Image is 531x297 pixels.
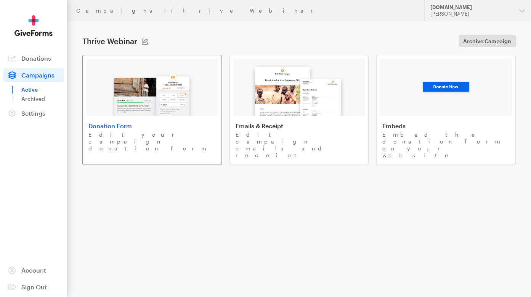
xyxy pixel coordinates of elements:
h4: Emails & Receipt [236,122,363,130]
img: GiveForms [14,15,53,36]
p: Edit campaign emails and receipt [236,131,363,159]
a: Archived [21,94,64,103]
div: [PERSON_NAME] [430,11,513,17]
a: Campaigns [3,68,64,82]
a: Donations [3,52,64,65]
span: Campaigns [21,71,55,79]
a: Active [21,85,64,94]
h4: Embeds [382,122,510,130]
a: Donation Form Edit your campaign donation form [82,55,222,165]
span: Settings [21,110,45,117]
h4: Donation Form [88,122,216,130]
h1: Thrive Webinar [82,37,137,46]
a: Embeds Embed the donation form on your website [376,55,516,165]
a: Campaigns [76,8,160,14]
span: Archive Campaign [463,37,511,46]
img: image-1-0e7e33c2fa879c29fc43b57e5885c2c5006ac2607a1de4641c4880897d5e5c7f.png [107,67,197,116]
a: Thrive Webinar [170,8,320,14]
a: Settings [3,107,64,120]
img: image-2-08a39f98273254a5d313507113ca8761204b64a72fdaab3e68b0fc5d6b16bc50.png [247,60,350,116]
span: Donations [21,55,51,62]
p: Edit your campaign donation form [88,131,216,152]
div: [DOMAIN_NAME] [430,4,513,11]
a: Archive Campaign [459,35,516,47]
p: Embed the donation form on your website [382,131,510,159]
img: image-3-93ee28eb8bf338fe015091468080e1db9f51356d23dce784fdc61914b1599f14.png [420,80,472,95]
a: Emails & Receipt Edit campaign emails and receipt [229,55,369,165]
